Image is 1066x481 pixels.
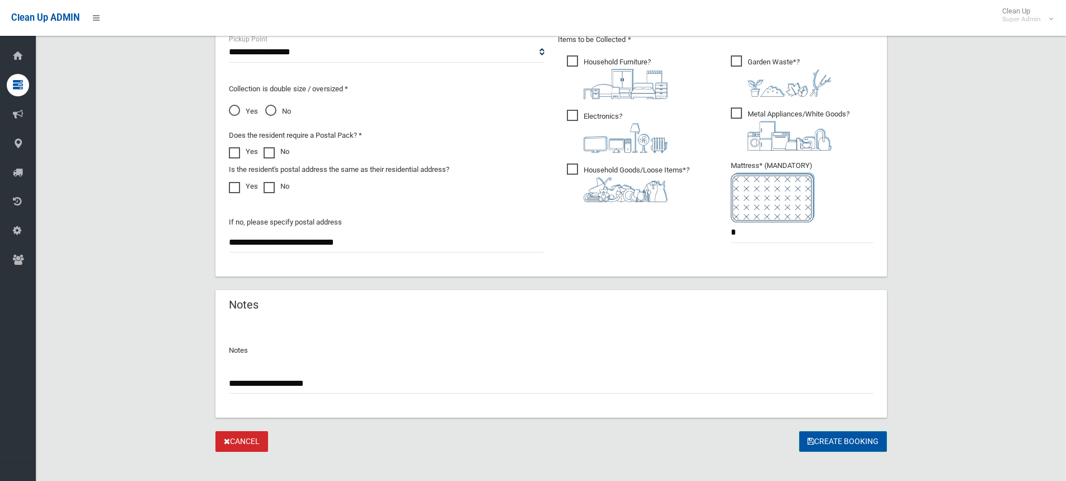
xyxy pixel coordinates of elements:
[215,431,268,452] a: Cancel
[584,166,689,202] i: ?
[1002,15,1041,24] small: Super Admin
[229,129,362,142] label: Does the resident require a Postal Pack? *
[229,180,258,193] label: Yes
[584,69,668,99] img: aa9efdbe659d29b613fca23ba79d85cb.png
[229,82,544,96] p: Collection is double size / oversized *
[748,58,832,97] i: ?
[567,110,668,153] span: Electronics
[264,180,289,193] label: No
[748,69,832,97] img: 4fd8a5c772b2c999c83690221e5242e0.png
[215,294,272,316] header: Notes
[584,112,668,153] i: ?
[229,344,874,357] p: Notes
[11,12,79,23] span: Clean Up ADMIN
[229,105,258,118] span: Yes
[567,55,668,99] span: Household Furniture
[584,58,668,99] i: ?
[584,123,668,153] img: 394712a680b73dbc3d2a6a3a7ffe5a07.png
[265,105,291,118] span: No
[558,33,874,46] p: Items to be Collected *
[731,108,849,151] span: Metal Appliances/White Goods
[731,172,815,222] img: e7408bece873d2c1783593a074e5cb2f.png
[799,431,887,452] button: Create Booking
[748,110,849,151] i: ?
[748,121,832,151] img: 36c1b0289cb1767239cdd3de9e694f19.png
[731,161,874,222] span: Mattress* (MANDATORY)
[997,7,1052,24] span: Clean Up
[731,55,832,97] span: Garden Waste*
[567,164,689,202] span: Household Goods/Loose Items*
[584,177,668,202] img: b13cc3517677393f34c0a387616ef184.png
[264,145,289,158] label: No
[229,163,449,176] label: Is the resident's postal address the same as their residential address?
[229,145,258,158] label: Yes
[229,216,342,229] label: If no, please specify postal address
